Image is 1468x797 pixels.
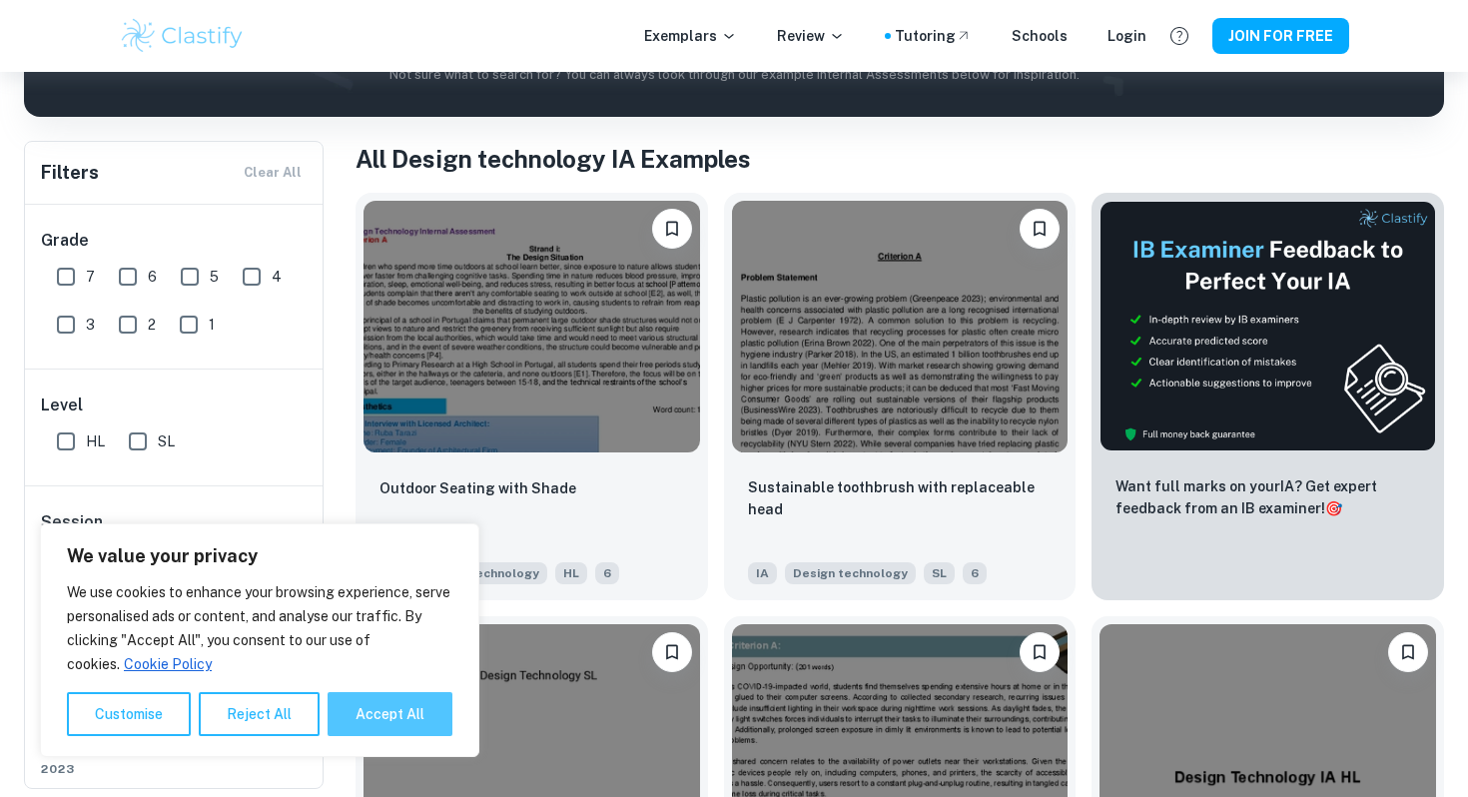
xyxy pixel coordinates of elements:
button: Customise [67,692,191,736]
span: SL [924,562,955,584]
h6: Level [41,394,309,417]
a: ThumbnailWant full marks on yourIA? Get expert feedback from an IB examiner! [1092,193,1444,600]
p: Sustainable toothbrush with replaceable head [748,476,1053,520]
button: Reject All [199,692,320,736]
button: Accept All [328,692,452,736]
div: We value your privacy [40,523,479,757]
span: 5 [210,266,219,288]
span: HL [555,562,587,584]
span: 4 [272,266,282,288]
span: 🎯 [1325,500,1342,516]
span: 3 [86,314,95,336]
a: Login [1107,25,1146,47]
span: 6 [963,562,987,584]
img: Thumbnail [1100,201,1436,451]
img: Design technology IA example thumbnail: Outdoor Seating with Shade [364,201,700,452]
span: 1 [209,314,215,336]
a: Please log in to bookmark exemplarsSustainable toothbrush with replaceable headIADesign technolog... [724,193,1077,600]
p: Exemplars [644,25,737,47]
button: Please log in to bookmark exemplars [1020,632,1060,672]
a: Schools [1012,25,1068,47]
h1: All Design technology IA Examples [356,141,1444,177]
button: Please log in to bookmark exemplars [1020,209,1060,249]
h6: Filters [41,159,99,187]
span: IA [748,562,777,584]
span: Design technology [785,562,916,584]
span: 2023 [41,760,309,778]
span: HL [86,430,105,452]
span: SL [158,430,175,452]
button: Please log in to bookmark exemplars [1388,632,1428,672]
h6: Grade [41,229,309,253]
span: 6 [595,562,619,584]
span: 6 [148,266,157,288]
a: Tutoring [895,25,972,47]
a: Please log in to bookmark exemplarsOutdoor Seating with ShadeIADesign technologyHL6 [356,193,708,600]
p: Not sure what to search for? You can always look through our example Internal Assessments below f... [40,65,1428,85]
button: JOIN FOR FREE [1212,18,1349,54]
a: Cookie Policy [123,655,213,673]
img: Clastify logo [119,16,246,56]
span: 2 [148,314,156,336]
img: Design technology IA example thumbnail: Sustainable toothbrush with replaceable [732,201,1069,452]
span: 7 [86,266,95,288]
p: Review [777,25,845,47]
h6: Session [41,510,309,550]
button: Please log in to bookmark exemplars [652,209,692,249]
p: We value your privacy [67,544,452,568]
button: Help and Feedback [1162,19,1196,53]
p: Outdoor Seating with Shade [379,477,576,499]
p: We use cookies to enhance your browsing experience, serve personalised ads or content, and analys... [67,580,452,676]
span: Design technology [416,562,547,584]
button: Please log in to bookmark exemplars [652,632,692,672]
p: Want full marks on your IA ? Get expert feedback from an IB examiner! [1115,475,1420,519]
